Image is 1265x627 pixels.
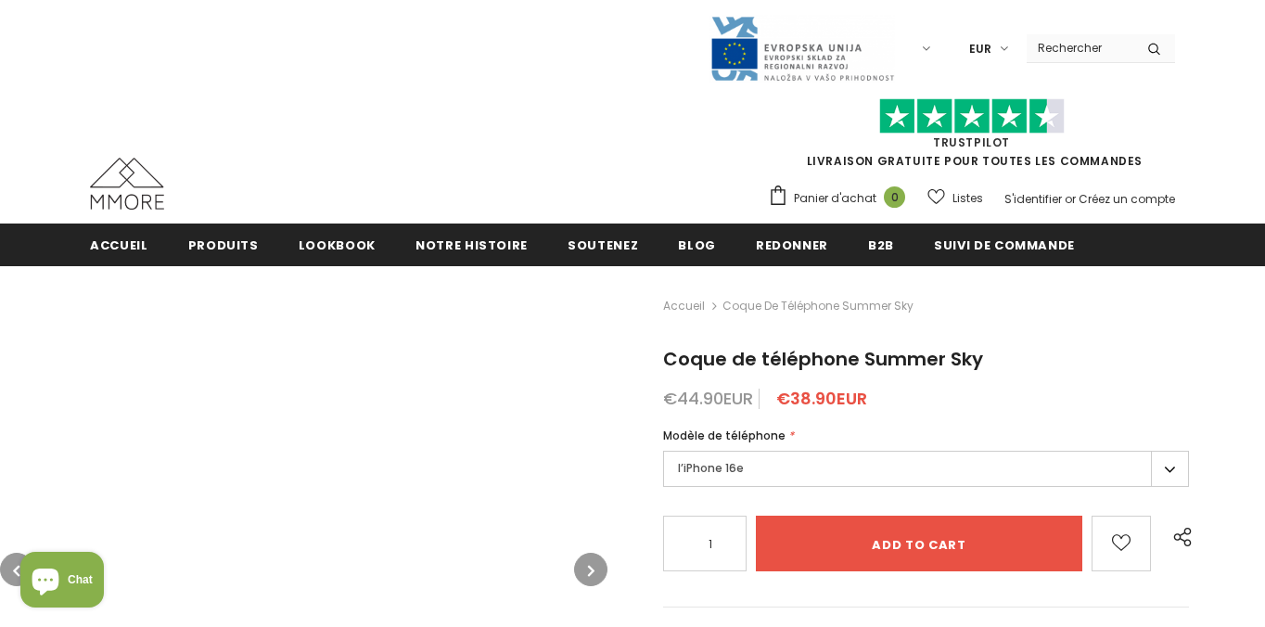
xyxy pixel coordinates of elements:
[415,224,528,265] a: Notre histoire
[299,224,376,265] a: Lookbook
[709,15,895,83] img: Javni Razpis
[1004,191,1062,207] a: S'identifier
[756,237,828,254] span: Redonner
[768,185,914,212] a: Panier d'achat 0
[927,182,983,214] a: Listes
[678,224,716,265] a: Blog
[933,134,1010,150] a: TrustPilot
[678,237,716,254] span: Blog
[663,387,753,410] span: €44.90EUR
[663,295,705,317] a: Accueil
[884,186,905,208] span: 0
[90,237,148,254] span: Accueil
[709,40,895,56] a: Javni Razpis
[568,224,638,265] a: soutenez
[1079,191,1175,207] a: Créez un compte
[1065,191,1076,207] span: or
[879,98,1065,134] img: Faites confiance aux étoiles pilotes
[768,107,1175,169] span: LIVRAISON GRATUITE POUR TOUTES LES COMMANDES
[722,295,914,317] span: Coque de téléphone Summer Sky
[299,237,376,254] span: Lookbook
[794,189,876,208] span: Panier d'achat
[568,237,638,254] span: soutenez
[776,387,867,410] span: €38.90EUR
[934,237,1075,254] span: Suivi de commande
[934,224,1075,265] a: Suivi de commande
[952,189,983,208] span: Listes
[90,224,148,265] a: Accueil
[969,40,991,58] span: EUR
[663,428,786,443] span: Modèle de téléphone
[1027,34,1133,61] input: Search Site
[90,158,164,210] img: Cas MMORE
[868,224,894,265] a: B2B
[756,516,1082,571] input: Add to cart
[188,237,259,254] span: Produits
[415,237,528,254] span: Notre histoire
[756,224,828,265] a: Redonner
[868,237,894,254] span: B2B
[188,224,259,265] a: Produits
[663,346,983,372] span: Coque de téléphone Summer Sky
[663,451,1189,487] label: l’iPhone 16e
[15,552,109,612] inbox-online-store-chat: Shopify online store chat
